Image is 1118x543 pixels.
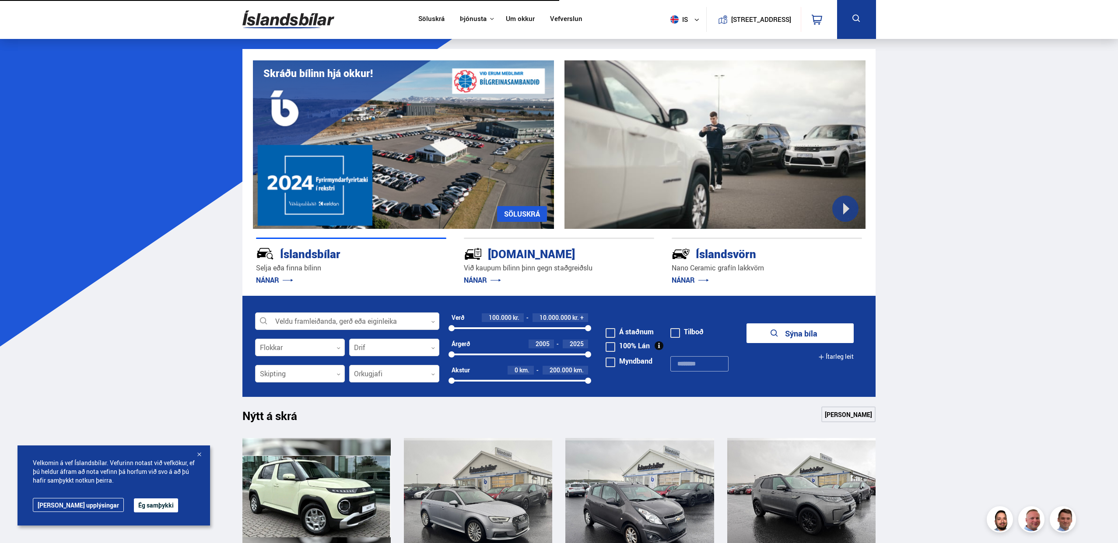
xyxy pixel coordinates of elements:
button: Sýna bíla [747,323,854,343]
h1: Nýtt á skrá [242,409,312,427]
span: 0 [515,366,518,374]
a: Vefverslun [550,15,582,24]
div: [DOMAIN_NAME] [464,245,623,261]
div: Íslandsbílar [256,245,415,261]
p: Nano Ceramic grafín lakkvörn [672,263,862,273]
label: Á staðnum [606,328,654,335]
a: SÖLUSKRÁ [497,206,547,222]
span: + [580,314,584,321]
img: tr5P-W3DuiFaO7aO.svg [464,245,482,263]
div: Verð [452,314,464,321]
div: Íslandsvörn [672,245,831,261]
span: kr. [513,314,519,321]
img: FbJEzSuNWCJXmdc-.webp [1051,508,1077,534]
span: 200.000 [550,366,572,374]
div: Árgerð [452,340,470,347]
label: Myndband [606,357,652,364]
a: [PERSON_NAME] [821,406,876,422]
button: [STREET_ADDRESS] [735,16,788,23]
img: G0Ugv5HjCgRt.svg [242,5,334,34]
span: 2005 [536,340,550,348]
a: NÁNAR [672,275,709,285]
span: 100.000 [489,313,512,322]
h1: Skráðu bílinn hjá okkur! [263,67,373,79]
span: 2025 [570,340,584,348]
p: Við kaupum bílinn þinn gegn staðgreiðslu [464,263,654,273]
button: Ég samþykki [134,498,178,512]
span: km. [574,367,584,374]
label: 100% Lán [606,342,650,349]
p: Selja eða finna bílinn [256,263,446,273]
a: NÁNAR [464,275,501,285]
img: svg+xml;base64,PHN2ZyB4bWxucz0iaHR0cDovL3d3dy53My5vcmcvMjAwMC9zdmciIHdpZHRoPSI1MTIiIGhlaWdodD0iNT... [670,15,679,24]
button: is [667,7,706,32]
img: siFngHWaQ9KaOqBr.png [1020,508,1046,534]
a: [STREET_ADDRESS] [711,7,796,32]
img: eKx6w-_Home_640_.png [253,60,554,229]
span: Velkomin á vef Íslandsbílar. Vefurinn notast við vefkökur, ef þú heldur áfram að nota vefinn þá h... [33,459,195,485]
img: JRvxyua_JYH6wB4c.svg [256,245,274,263]
img: nhp88E3Fdnt1Opn2.png [988,508,1014,534]
a: Um okkur [506,15,535,24]
span: km. [519,367,529,374]
a: Söluskrá [418,15,445,24]
img: -Svtn6bYgwAsiwNX.svg [672,245,690,263]
span: kr. [572,314,579,321]
a: NÁNAR [256,275,293,285]
div: Akstur [452,367,470,374]
button: Ítarleg leit [818,347,854,367]
button: Þjónusta [460,15,487,23]
label: Tilboð [670,328,704,335]
span: 10.000.000 [540,313,571,322]
a: [PERSON_NAME] upplýsingar [33,498,124,512]
span: is [667,15,689,24]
